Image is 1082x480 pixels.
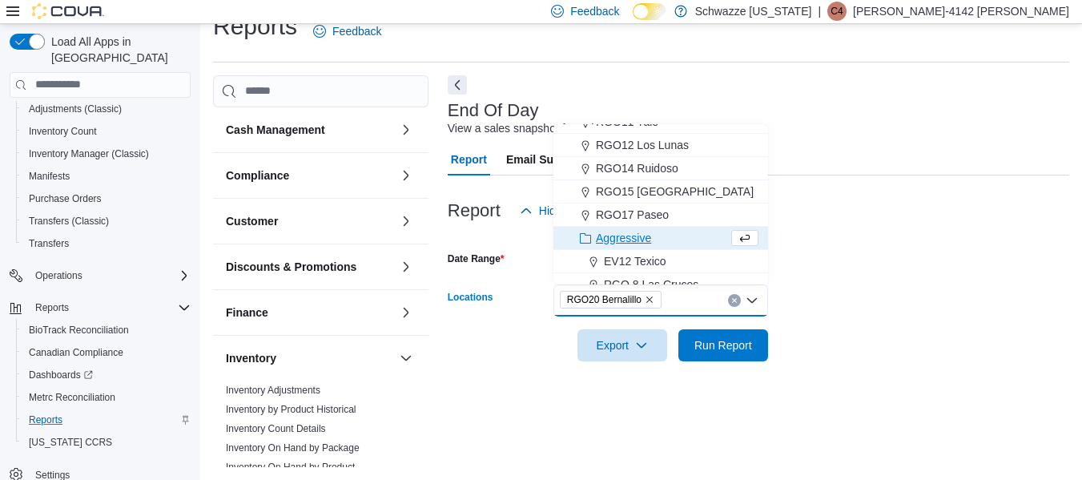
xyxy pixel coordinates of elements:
h3: End Of Day [448,101,539,120]
h3: Report [448,201,501,220]
button: Discounts & Promotions [226,259,393,275]
button: Compliance [396,166,416,185]
span: C4 [831,2,843,21]
button: [US_STATE] CCRS [16,431,197,454]
span: Washington CCRS [22,433,191,452]
a: Transfers (Classic) [22,212,115,231]
p: Schwazze [US_STATE] [695,2,812,21]
span: Canadian Compliance [22,343,191,362]
span: RGO17 Paseo [596,207,669,223]
span: Reports [22,410,191,430]
span: Operations [29,266,191,285]
button: Inventory Count [16,120,197,143]
button: Reports [16,409,197,431]
a: Inventory Manager (Classic) [22,144,155,163]
span: Dark Mode [633,20,634,21]
a: Dashboards [16,364,197,386]
span: Purchase Orders [22,189,191,208]
button: Customer [226,213,393,229]
button: RGO15 [GEOGRAPHIC_DATA] [553,180,768,204]
a: Feedback [307,15,388,47]
div: Cindy-4142 Aguilar [827,2,847,21]
span: Report [451,143,487,175]
span: Feedback [570,3,619,19]
button: Discounts & Promotions [396,257,416,276]
span: Transfers [29,237,69,250]
button: RGO 8 Las Cruces [553,273,768,296]
span: Export [587,329,658,361]
span: Aggressive [596,230,651,246]
p: | [818,2,821,21]
button: Reports [3,296,197,319]
span: RGO20 Bernalillo [560,291,662,309]
h3: Finance [226,305,268,321]
span: Transfers (Classic) [22,212,191,231]
button: Close list of options [746,294,758,307]
button: Export [577,329,667,361]
a: Purchase Orders [22,189,108,208]
a: Inventory Count [22,122,103,141]
span: Feedback [332,23,381,39]
button: Finance [226,305,393,321]
h3: Cash Management [226,122,325,138]
button: BioTrack Reconciliation [16,319,197,341]
button: Compliance [226,167,393,184]
button: Transfers [16,232,197,255]
span: Canadian Compliance [29,346,123,359]
a: Inventory On Hand by Product [226,462,355,473]
button: Transfers (Classic) [16,210,197,232]
a: Dashboards [22,365,99,385]
button: Operations [3,264,197,287]
span: Dashboards [22,365,191,385]
span: Adjustments (Classic) [29,103,122,115]
div: View a sales snapshot for a date or date range. [448,120,682,137]
span: EV12 Texico [604,253,666,269]
button: RGO12 Los Lunas [553,134,768,157]
span: Reports [29,298,191,317]
button: Metrc Reconciliation [16,386,197,409]
span: Email Subscription [506,143,608,175]
a: Manifests [22,167,76,186]
span: RGO11 Yale [596,114,658,130]
button: Cash Management [226,122,393,138]
button: Adjustments (Classic) [16,98,197,120]
button: Customer [396,212,416,231]
span: Inventory Count [29,125,97,138]
span: RGO 8 Las Cruces [604,276,698,292]
a: Transfers [22,234,75,253]
input: Dark Mode [633,3,666,20]
a: Inventory Adjustments [226,385,320,396]
a: Metrc Reconciliation [22,388,122,407]
button: Inventory [226,350,393,366]
span: Manifests [29,170,70,183]
span: Inventory Count Details [226,422,326,435]
h3: Discounts & Promotions [226,259,356,275]
span: Inventory Manager (Classic) [22,144,191,163]
span: RGO20 Bernalillo [567,292,642,308]
span: Adjustments (Classic) [22,99,191,119]
span: Load All Apps in [GEOGRAPHIC_DATA] [45,34,191,66]
span: Transfers (Classic) [29,215,109,228]
button: Remove RGO20 Bernalillo from selection in this group [645,295,654,305]
label: Locations [448,291,493,304]
h1: Reports [213,10,297,42]
p: [PERSON_NAME]-4142 [PERSON_NAME] [853,2,1069,21]
button: Inventory [396,349,416,368]
a: [US_STATE] CCRS [22,433,119,452]
a: Reports [22,410,69,430]
button: RGO17 Paseo [553,204,768,227]
a: Inventory by Product Historical [226,404,356,415]
span: Inventory Count [22,122,191,141]
button: Inventory Manager (Classic) [16,143,197,165]
span: Inventory Manager (Classic) [29,147,149,160]
button: Operations [29,266,89,285]
span: Purchase Orders [29,192,102,205]
button: Purchase Orders [16,188,197,210]
span: BioTrack Reconciliation [22,321,191,340]
span: RGO14 Ruidoso [596,160,678,176]
button: Cash Management [396,120,416,139]
a: Canadian Compliance [22,343,130,362]
span: Reports [29,413,62,426]
span: Metrc Reconciliation [22,388,191,407]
